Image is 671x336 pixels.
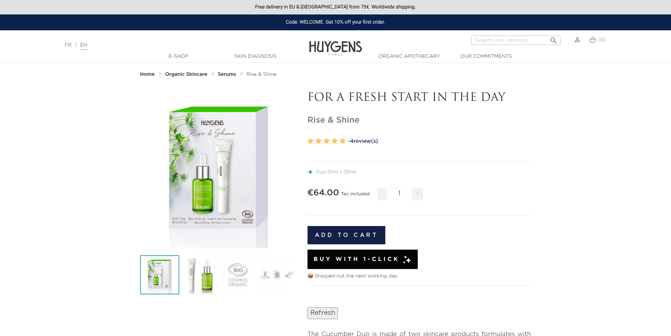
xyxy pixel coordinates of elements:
[377,188,387,200] span: -
[165,72,207,77] strong: Organic Skincare
[389,188,410,200] input: Quantity
[140,72,156,77] a: Home
[307,115,531,126] h1: Rise & Shine
[218,72,236,77] strong: Serums
[350,139,354,144] span: 4
[140,72,155,77] strong: Home
[341,187,370,206] div: Tax included
[247,72,277,77] a: Rise & Shine
[61,41,274,49] div: |
[598,37,605,42] span: (0)
[547,33,560,43] button: 
[143,53,214,60] a: E-Shop
[348,136,531,147] a: -4review(s)
[374,53,445,60] a: Organic Apothecary
[307,307,338,319] input: Refresh
[323,136,330,146] label: 3
[307,189,339,197] span: €64.00
[315,136,322,146] label: 2
[309,30,362,57] img: Huygens
[65,43,72,48] a: FR
[307,273,531,280] p: 📦 Shipped out the next working day
[331,136,338,146] label: 4
[80,43,87,50] a: EN
[549,34,558,43] i: 
[307,136,314,146] label: 1
[220,53,291,60] a: Skin Diagnosis
[340,136,346,146] label: 5
[165,72,209,77] a: Organic Skincare
[218,72,238,77] a: Serums
[307,226,386,244] button: Add to cart
[451,53,521,60] a: Our commitments
[307,91,531,105] p: FOR A FRESH START IN THE DAY
[471,36,561,45] input: Search
[412,188,423,200] span: +
[307,169,365,175] label: Duo 15ml + 30ml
